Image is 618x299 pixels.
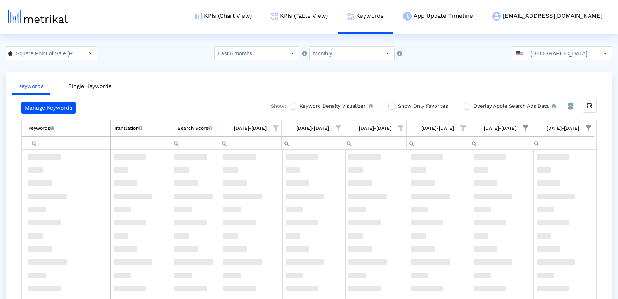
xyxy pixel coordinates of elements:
[531,136,594,150] td: Filter cell
[531,137,594,149] input: Filter cell
[12,79,50,95] a: Keywords
[336,125,341,131] span: Show filter options for column '05/01/25-05/31/25'
[407,137,469,149] input: Filter cell
[469,137,531,149] input: Filter cell
[583,99,597,113] div: Export all data
[396,102,448,110] label: Show Only Favorites
[298,102,373,110] label: Keyword Density Visualizer
[407,120,469,136] td: Column 07/01/25-07/31/25
[469,120,531,136] td: Column 08/01/25-08/31/25
[344,120,407,136] td: Column 06/01/25-06/30/25
[273,125,279,131] span: Show filter options for column '04/01/25-04/30/25'
[296,123,329,133] div: [DATE]-[DATE]
[22,120,111,136] td: Column Keyword
[263,102,286,114] div: Show:
[523,125,528,131] span: Show filter options for column '08/01/25-08/31/25'
[195,13,202,19] img: kpi-chart-menu-icon.png
[471,102,556,110] label: Overlay Apple Search Ads Data
[171,137,219,149] input: Filter cell
[282,120,344,136] td: Column 05/01/25-05/31/25
[219,120,282,136] td: Column 04/01/25-04/30/25
[344,136,407,150] td: Filter cell
[219,136,282,150] td: Filter cell
[492,12,501,21] img: my-account-menu-icon.png
[421,123,454,133] div: [DATE]-[DATE]
[178,123,212,133] div: Search Score
[171,120,219,136] td: Column Search Score
[484,123,516,133] div: [DATE]-[DATE]
[460,125,466,131] span: Show filter options for column '07/01/25-07/31/25'
[547,123,579,133] div: [DATE]-[DATE]
[28,137,110,149] input: Filter cell
[403,12,412,21] img: app-update-menu-icon.png
[8,10,68,23] img: metrical-logo-light.png
[531,120,594,136] td: Column 09/01/25-09/30/25
[114,123,142,133] div: Translation
[111,136,171,150] td: Filter cell
[62,79,118,93] a: Single Keywords
[282,137,344,149] input: Filter cell
[344,137,406,149] input: Filter cell
[381,47,394,60] div: Select
[398,125,403,131] span: Show filter options for column '06/01/25-06/30/25'
[28,123,54,133] div: Keywords
[111,137,171,149] input: Filter cell
[21,102,76,114] a: Manage Keywords
[84,47,97,60] div: Select
[286,47,299,60] div: Select
[171,136,219,150] td: Filter cell
[359,123,391,133] div: [DATE]-[DATE]
[22,136,111,150] td: Filter cell
[282,136,344,150] td: Filter cell
[219,137,281,149] input: Filter cell
[599,47,612,60] div: Select
[347,13,354,20] img: keywords.png
[271,13,278,20] img: kpi-table-menu-icon.png
[586,125,591,131] span: Show filter options for column '09/01/25-09/30/25'
[469,136,531,150] td: Filter cell
[407,136,469,150] td: Filter cell
[111,120,171,136] td: Column Translation
[234,123,267,133] div: [DATE]-[DATE]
